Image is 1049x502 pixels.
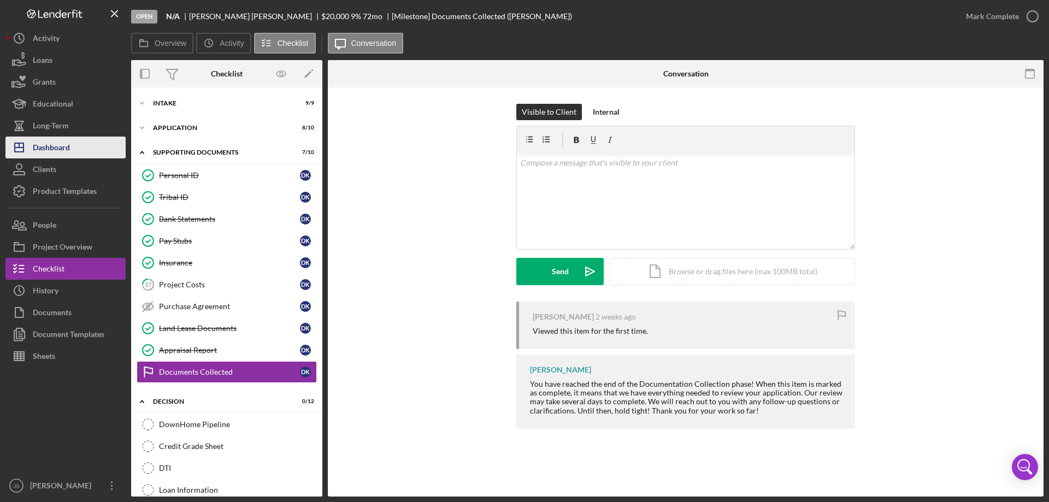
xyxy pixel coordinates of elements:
label: Overview [155,39,186,48]
div: DownHome Pipeline [159,420,316,429]
div: [PERSON_NAME] [27,475,98,499]
button: Activity [196,33,251,54]
div: Mark Complete [966,5,1019,27]
a: Grants [5,71,126,93]
div: Intake [153,100,287,107]
div: Project Costs [159,280,300,289]
div: DTI [159,464,316,473]
div: 8 / 10 [294,125,314,131]
div: People [33,214,56,239]
a: Purchase AgreementDK [137,296,317,317]
button: Long-Term [5,115,126,137]
button: Project Overview [5,236,126,258]
div: Visible to Client [522,104,576,120]
a: DownHome Pipeline [137,414,317,435]
div: Personal ID [159,171,300,180]
a: Land Lease DocumentsDK [137,317,317,339]
div: Dashboard [33,137,70,161]
div: Document Templates [33,323,104,348]
div: [PERSON_NAME] [530,365,591,374]
div: Long-Term [33,115,69,139]
div: 72 mo [363,12,382,21]
div: History [33,280,58,304]
div: D K [300,367,311,377]
div: Checklist [211,69,243,78]
div: Viewed this item for the first time. [533,327,648,335]
div: Product Templates [33,180,97,205]
a: Documents CollectedDK [137,361,317,383]
a: DTI [137,457,317,479]
div: Documents Collected [159,368,300,376]
button: Activity [5,27,126,49]
a: Bank StatementsDK [137,208,317,230]
div: Purchase Agreement [159,302,300,311]
div: Land Lease Documents [159,324,300,333]
div: Send [552,258,569,285]
div: You have reached the end of the Documentation Collection phase! When this item is marked as compl... [530,380,844,415]
div: Sheets [33,345,55,370]
a: Document Templates [5,323,126,345]
div: 9 % [351,12,361,21]
div: Internal [593,104,620,120]
span: $20,000 [321,11,349,21]
div: D K [300,170,311,181]
div: Educational [33,93,73,117]
div: Credit Grade Sheet [159,442,316,451]
a: Sheets [5,345,126,367]
div: Conversation [663,69,709,78]
div: Bank Statements [159,215,300,223]
div: Open Intercom Messenger [1012,454,1038,480]
a: InsuranceDK [137,252,317,274]
div: Documents [33,302,72,326]
button: Conversation [328,33,404,54]
div: Decision [153,398,287,405]
div: Insurance [159,258,300,267]
div: Clients [33,158,56,183]
a: Pay StubsDK [137,230,317,252]
a: Appraisal ReportDK [137,339,317,361]
div: D K [300,214,311,225]
div: Open [131,10,157,23]
div: Supporting Documents [153,149,287,156]
div: D K [300,192,311,203]
a: 17Project CostsDK [137,274,317,296]
div: [PERSON_NAME] [PERSON_NAME] [189,12,321,21]
tspan: 17 [145,281,152,288]
div: D K [300,235,311,246]
div: D K [300,257,311,268]
div: Grants [33,71,56,96]
button: Clients [5,158,126,180]
div: D K [300,301,311,312]
div: Appraisal Report [159,346,300,355]
button: Loans [5,49,126,71]
a: Educational [5,93,126,115]
button: Checklist [5,258,126,280]
div: Tribal ID [159,193,300,202]
button: Overview [131,33,193,54]
div: Loan Information [159,486,316,494]
div: [Milestone] Documents Collected ([PERSON_NAME]) [392,12,572,21]
button: Internal [587,104,625,120]
div: 7 / 10 [294,149,314,156]
div: Activity [33,27,60,52]
button: History [5,280,126,302]
text: JS [13,483,19,489]
button: Visible to Client [516,104,582,120]
div: 9 / 9 [294,100,314,107]
button: Mark Complete [955,5,1044,27]
div: Loans [33,49,52,74]
button: Documents [5,302,126,323]
button: Dashboard [5,137,126,158]
button: JS[PERSON_NAME] [5,475,126,497]
div: Checklist [33,258,64,282]
a: Product Templates [5,180,126,202]
a: Personal IDDK [137,164,317,186]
